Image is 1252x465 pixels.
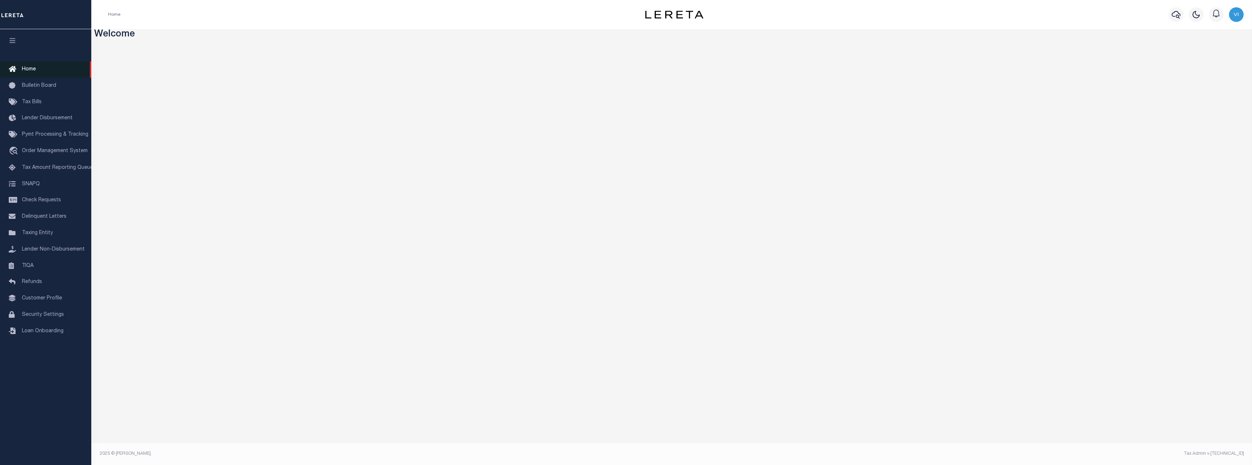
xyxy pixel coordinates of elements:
span: Delinquent Letters [22,214,66,219]
span: Lender Non-Disbursement [22,247,85,252]
span: Security Settings [22,312,64,317]
span: Tax Bills [22,100,42,105]
img: logo-dark.svg [645,11,704,19]
img: svg+xml;base64,PHN2ZyB4bWxucz0iaHR0cDovL3d3dy53My5vcmcvMjAwMC9zdmciIHBvaW50ZXItZXZlbnRzPSJub25lIi... [1229,7,1244,22]
span: Home [22,67,36,72]
span: Pymt Processing & Tracking [22,132,88,137]
span: SNAPQ [22,181,40,186]
span: Refunds [22,279,42,284]
div: 2025 © [PERSON_NAME]. [94,450,672,457]
span: Check Requests [22,198,61,203]
h3: Welcome [94,29,1249,40]
span: Order Management System [22,148,88,154]
li: Home [108,11,120,18]
span: Loan Onboarding [22,329,64,334]
span: Bulletin Board [22,83,56,88]
span: Lender Disbursement [22,116,73,121]
span: TIQA [22,263,34,268]
span: Tax Amount Reporting Queue [22,165,93,170]
div: Tax Admin v.[TECHNICAL_ID] [677,450,1244,457]
span: Customer Profile [22,296,62,301]
i: travel_explore [9,147,20,156]
span: Taxing Entity [22,230,53,236]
